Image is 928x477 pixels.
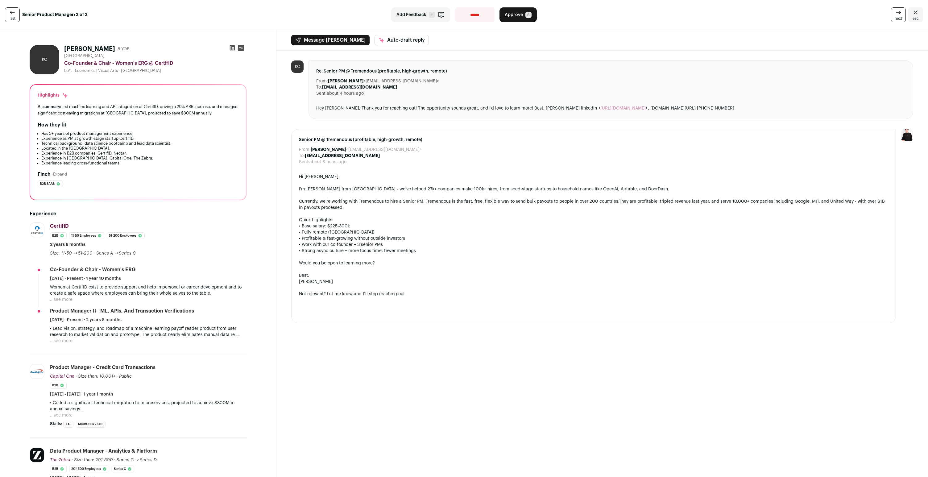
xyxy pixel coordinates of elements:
div: I'm [PERSON_NAME] from [GEOGRAPHIC_DATA] - we've helped 27k+ companies make 100k+ hires, from see... [299,186,888,192]
li: B2B [50,232,67,239]
span: AI summary: [38,105,61,109]
h2: Finch [38,171,51,178]
span: The Zebra [50,458,70,462]
li: Experience leading cross-functional teams. [41,161,238,166]
span: Skills: [50,421,62,427]
span: [DATE] - Present · 2 years 8 months [50,317,122,323]
dd: <[EMAIL_ADDRESS][DOMAIN_NAME]> [328,78,439,84]
div: Currently, we're working with Tremendous to hire a Senior PM. Tremendous is the fast, free, flexi... [299,198,888,211]
div: Led machine learning and API integration at CertifID, driving a 20% ARR increase, and managed sig... [38,103,238,116]
span: Approve [505,12,523,18]
b: [PERSON_NAME] [328,79,363,83]
div: 8 YOE [118,46,129,52]
span: · Size then: 201-500 [72,458,113,462]
span: [DATE] - Present · 1 year 10 months [50,276,121,282]
a: next [891,7,906,22]
span: · [114,457,115,463]
span: B2b saas [40,181,55,187]
span: · [94,250,95,256]
h1: [PERSON_NAME] [64,45,115,53]
span: Size: 11-50 → 51-200 [50,251,93,255]
dd: <[EMAIL_ADDRESS][DOMAIN_NAME]> [311,147,422,153]
div: • Base salary: $225-300k [299,223,888,229]
div: B.A. - Economics | Visual Arts - [GEOGRAPHIC_DATA] [64,68,246,73]
b: [PERSON_NAME] [311,147,346,152]
dt: From: [299,147,311,153]
dd: about 6 hours ago [309,159,346,165]
span: Series A → Series C [96,251,136,255]
span: Add Feedback [396,12,426,18]
div: • Fully remote ([GEOGRAPHIC_DATA]) [299,229,888,235]
li: B2B [50,466,67,472]
dt: From: [316,78,328,84]
li: 11-50 employees [69,232,104,239]
div: Hey [PERSON_NAME], Thank you for reaching out! The opportunity sounds great, and I'd love to lear... [316,105,905,111]
button: ...see more [50,412,72,418]
span: [DATE] - [DATE] · 1 year 1 month [50,391,113,397]
li: Experience in [GEOGRAPHIC_DATA]: Capital One, The Zebra. [41,156,238,161]
a: Close [908,7,923,22]
div: Not relevant? Let me know and I’ll stop reaching out. [299,291,888,297]
span: next [895,16,902,21]
span: esc [913,16,919,21]
div: Highlights [38,92,68,98]
li: Microservices [76,421,106,428]
div: Best, [299,272,888,279]
div: Hi [PERSON_NAME], [299,174,888,180]
button: ...see more [50,297,72,303]
h2: Experience [30,210,246,218]
button: Auto-draft reply [375,35,429,45]
button: Expand [53,172,67,177]
p: Women at CertifID exist to provide support and help in personal or career development and to crea... [50,284,246,297]
b: [EMAIL_ADDRESS][DOMAIN_NAME] [322,85,397,89]
h2: How they fit [38,121,66,129]
div: • Work with our co-founder + 3 senior PMs [299,242,888,248]
li: 201-500 employees [69,466,109,472]
li: 51-200 employees [107,232,145,239]
strong: Senior Product Manager: 3 of 3 [22,12,88,18]
span: CertifID [50,224,69,229]
li: ETL [64,421,73,428]
div: Co-Founder & Chair - Women's ERG @ CertifID [64,60,246,67]
div: KC [291,60,304,73]
div: Quick highlights: [299,217,888,223]
span: Re: Senior PM @ Tremendous (profitable, high-growth, remote) [316,68,905,74]
div: Product Manager - Credit Card Transactions [50,364,155,371]
span: A [525,12,532,18]
li: B2B [50,382,67,389]
span: [GEOGRAPHIC_DATA] [64,53,105,58]
div: • Strong async culture = more focus time, fewer meetings [299,248,888,254]
button: Message [PERSON_NAME] [291,35,370,45]
b: [EMAIL_ADDRESS][DOMAIN_NAME] [305,154,380,158]
div: Data Product Manager - Analytics & Platform [50,448,157,454]
span: · [117,373,118,380]
span: F [429,12,435,18]
button: ...see more [50,338,72,344]
button: Add Feedback F [391,7,450,22]
div: Product Manager II - ML, APIs, and Transaction Verifications [50,308,194,314]
li: Has 5+ years of product management experience. [41,131,238,136]
button: Approve A [499,7,537,22]
span: Series C → Series D [117,458,157,462]
img: 9240684-medium_jpg [901,129,913,141]
div: Would you be open to learning more? [299,260,888,266]
a: last [5,7,20,22]
img: 91c2633af8873ec22faf2ac16d553fad86b01ceab3fa47d041ab1c9a1e354973.png [30,225,44,235]
img: 24b4cd1a14005e1eb0453b1a75ab48f7ab5ae425408ff78ab99c55fada566dcb.jpg [30,364,44,379]
li: Technical background: data science bootcamp and lead data scientist. [41,141,238,146]
li: Experience in B2B companies: CertifID, Nectar. [41,151,238,156]
dd: about 4 hours ago [327,90,364,97]
li: Located in the [GEOGRAPHIC_DATA]. [41,146,238,151]
img: 3183240b7ad911d183a086b85b9964003a46b29095c96d95327225260f41af95.jpg [30,448,44,462]
dt: Sent: [316,90,327,97]
dt: Sent: [299,159,309,165]
span: Senior PM @ Tremendous (profitable, high-growth, remote) [299,137,888,143]
span: 2 years 8 months [50,242,85,248]
div: • Profitable & fast-growing without outside investors [299,235,888,242]
dt: To: [316,84,322,90]
a: [URL][DOMAIN_NAME] [600,106,646,110]
span: · Size then: 10,001+ [76,374,115,379]
dt: To: [299,153,305,159]
div: Co-Founder & Chair - Women's ERG [50,266,135,273]
span: last [10,16,15,21]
